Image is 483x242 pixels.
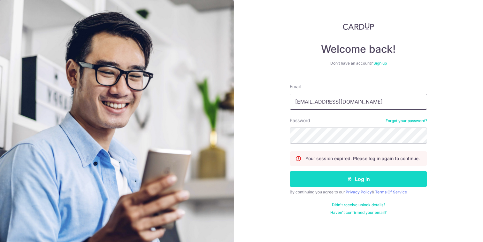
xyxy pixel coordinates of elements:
a: Terms Of Service [375,190,407,194]
a: Haven't confirmed your email? [330,210,387,215]
button: Log in [290,171,427,187]
a: Privacy Policy [346,190,372,194]
label: Password [290,117,310,124]
div: By continuing you agree to our & [290,190,427,195]
a: Forgot your password? [386,118,427,123]
a: Didn't receive unlock details? [332,202,385,207]
div: Don’t have an account? [290,61,427,66]
input: Enter your Email [290,94,427,110]
img: CardUp Logo [343,22,374,30]
label: Email [290,83,301,90]
h4: Welcome back! [290,43,427,56]
a: Sign up [373,61,387,66]
p: Your session expired. Please log in again to continue. [305,155,420,162]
